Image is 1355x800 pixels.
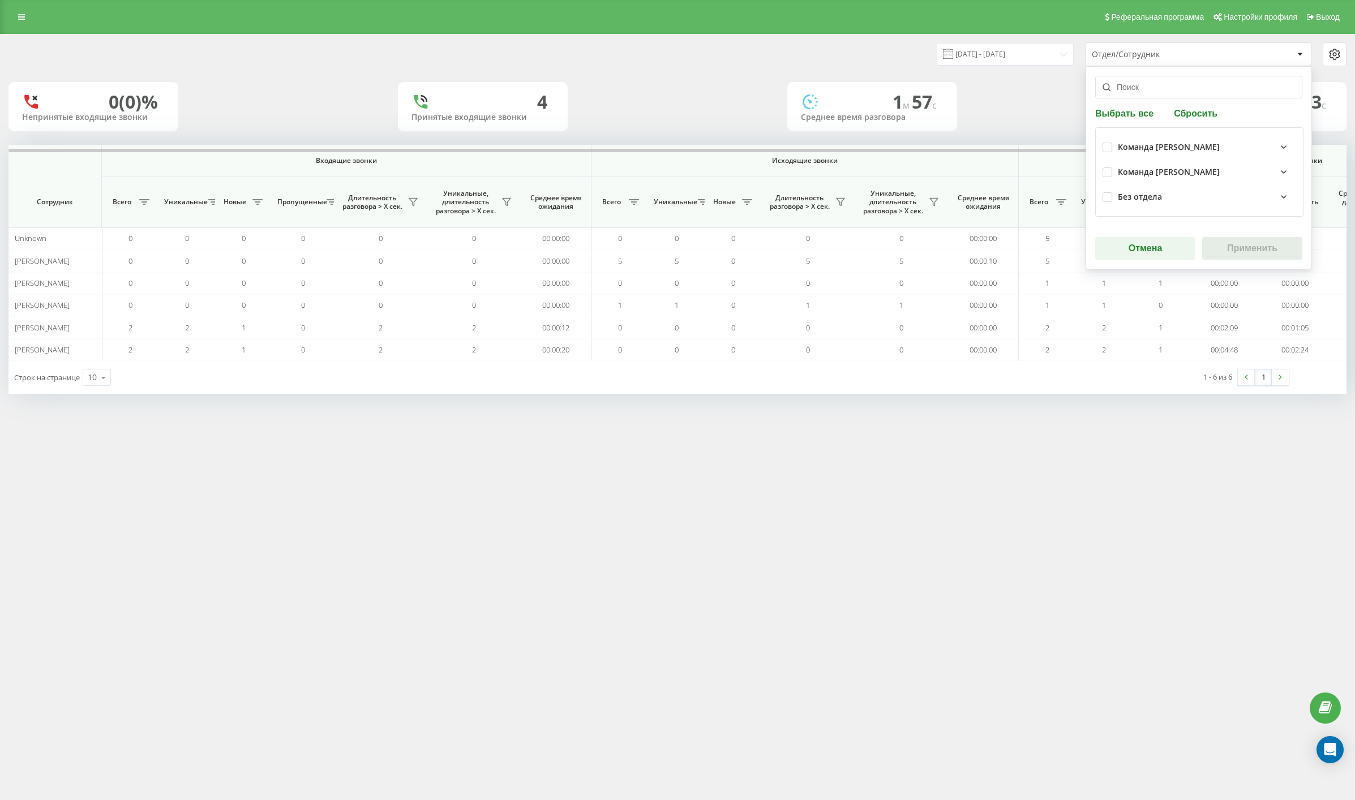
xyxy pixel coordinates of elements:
div: Непринятые входящие звонки [22,113,165,122]
span: [PERSON_NAME] [15,256,70,266]
span: 5 [1045,256,1049,266]
td: 00:00:00 [1189,272,1259,294]
span: [PERSON_NAME] [15,322,70,333]
span: c [932,99,937,111]
td: 00:00:00 [521,227,591,250]
span: Уникальные [164,197,205,207]
span: 0 [301,345,305,355]
input: Поиск [1095,76,1302,98]
span: [PERSON_NAME] [15,278,70,288]
span: Входящие звонки [131,156,561,165]
span: [PERSON_NAME] [15,300,70,310]
span: 0 [618,345,622,355]
span: 0 [618,322,622,333]
button: Сбросить [1170,107,1221,118]
div: Open Intercom Messenger [1317,736,1344,763]
span: 0 [242,300,246,310]
span: Уникальные [1081,197,1122,207]
span: 0 [618,233,622,243]
span: 0 [731,256,735,266]
span: 0 [128,256,132,266]
span: 2 [128,345,132,355]
span: 2 [185,345,189,355]
div: Без отдела [1118,192,1162,202]
td: 00:00:00 [521,250,591,272]
span: Реферальная программа [1111,12,1204,21]
td: 00:02:24 [1259,339,1330,361]
td: 00:00:00 [948,339,1019,361]
td: 00:00:00 [948,294,1019,316]
span: 2 [472,322,476,333]
span: 0 [675,322,679,333]
span: 2 [379,322,383,333]
span: 0 [731,233,735,243]
span: 0 [185,256,189,266]
div: Среднее время разговора [801,113,944,122]
span: 0 [899,345,903,355]
span: 1 [1159,278,1163,288]
td: 00:00:00 [1259,272,1330,294]
td: 00:00:00 [1259,294,1330,316]
a: 1 [1255,369,1272,385]
span: 0 [242,256,246,266]
span: 0 [675,345,679,355]
span: 0 [301,256,305,266]
span: 1 [618,300,622,310]
div: 1 - 6 из 6 [1203,371,1232,382]
span: 2 [1102,322,1106,333]
span: 0 [899,278,903,288]
span: 0 [379,256,383,266]
span: 1 [1045,300,1049,310]
span: 2 [128,322,132,333]
span: Новые [710,197,739,207]
span: 0 [128,278,132,288]
span: Уникальные, длительность разговора > Х сек. [860,189,925,216]
span: Всего [597,197,625,207]
span: Сотрудник [18,197,92,207]
span: 0 [379,300,383,310]
span: 0 [379,278,383,288]
div: 0 (0)% [109,91,158,113]
span: 0 [675,278,679,288]
div: Принятые входящие звонки [411,113,554,122]
span: 0 [806,345,810,355]
span: 1 [1102,300,1106,310]
td: 00:00:00 [948,272,1019,294]
span: 0 [128,300,132,310]
span: м [903,99,912,111]
span: Пропущенные [277,197,323,207]
span: 0 [472,300,476,310]
span: 1 [893,89,912,114]
span: 0 [806,278,810,288]
span: 1 [806,300,810,310]
span: Новые [221,197,249,207]
span: 0 [731,278,735,288]
td: 00:00:00 [1189,294,1259,316]
span: 1 [1045,278,1049,288]
span: 0 [731,322,735,333]
span: 5 [806,256,810,266]
span: 1 [1102,278,1106,288]
span: 0 [806,322,810,333]
span: 0 [301,322,305,333]
span: Исходящие звонки [618,156,992,165]
span: 2 [379,345,383,355]
td: 00:00:00 [521,272,591,294]
span: Уникальные [654,197,694,207]
td: 00:01:05 [1259,316,1330,338]
span: 0 [128,233,132,243]
span: 0 [242,278,246,288]
div: Отдел/Сотрудник [1092,50,1227,59]
span: 1 [899,300,903,310]
span: Выход [1316,12,1340,21]
span: 1 [1159,322,1163,333]
span: 0 [379,233,383,243]
span: 0 [242,233,246,243]
span: 2 [1045,322,1049,333]
td: 00:04:48 [1189,339,1259,361]
span: 2 [1045,345,1049,355]
span: 0 [806,233,810,243]
span: 13 [1301,89,1326,114]
span: 0 [731,345,735,355]
div: 10 [88,372,97,383]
